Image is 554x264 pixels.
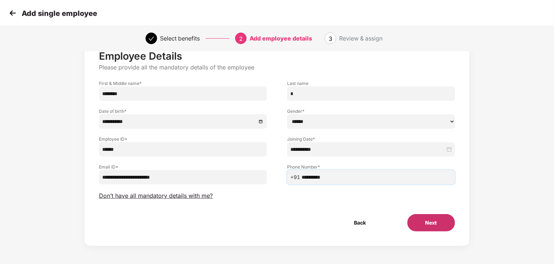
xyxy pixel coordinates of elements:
[339,33,382,44] div: Review & assign
[99,164,267,170] label: Email ID
[329,35,332,42] span: 3
[99,136,267,142] label: Employee ID
[99,108,267,114] label: Date of birth
[250,33,312,44] div: Add employee details
[99,64,455,71] p: Please provide all the mandatory details of the employee
[287,136,455,142] label: Joining Date
[99,80,267,86] label: First & Middle name
[287,164,455,170] label: Phone Number
[287,80,455,86] label: Last name
[160,33,200,44] div: Select benefits
[290,173,300,181] span: +91
[148,36,154,42] span: check
[407,214,455,231] button: Next
[239,35,243,42] span: 2
[99,192,213,200] span: Don’t have all mandatory details with me?
[336,214,384,231] button: Back
[7,8,18,18] img: svg+xml;base64,PHN2ZyB4bWxucz0iaHR0cDovL3d3dy53My5vcmcvMjAwMC9zdmciIHdpZHRoPSIzMCIgaGVpZ2h0PSIzMC...
[287,108,455,114] label: Gender
[99,50,455,62] p: Employee Details
[22,9,97,18] p: Add single employee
